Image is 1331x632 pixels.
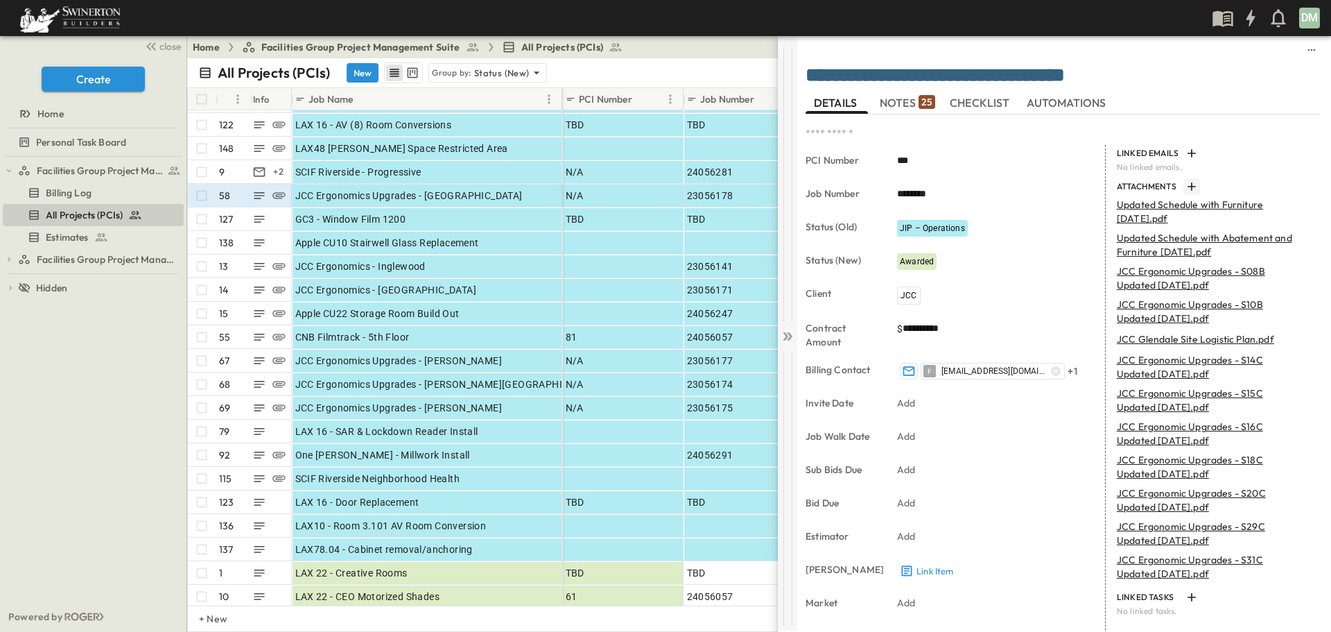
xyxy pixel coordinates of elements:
[900,223,965,233] span: JIP – Operations
[295,259,426,273] span: JCC Ergonomics - Inglewood
[941,366,1046,377] span: [EMAIL_ADDRESS][DOMAIN_NAME]
[901,291,917,300] span: JCC
[814,96,860,109] span: DETAILS
[219,354,229,368] p: 67
[219,495,234,509] p: 123
[687,165,733,179] span: 24056281
[687,212,706,226] span: TBD
[687,566,706,580] span: TBD
[219,283,228,297] p: 14
[46,208,123,222] span: All Projects (PCIs)
[566,377,584,391] span: N/A
[37,107,64,121] span: Home
[635,92,650,107] button: Sort
[295,543,473,556] span: LAX78.04 - Cabinet removal/anchoring
[356,92,371,107] button: Sort
[1117,592,1181,603] p: LINKED TASKS
[921,95,932,109] p: 25
[219,472,232,486] p: 115
[261,40,460,54] span: Facilities Group Project Management Suite
[474,66,530,80] p: Status (New)
[37,253,178,266] span: Facilities Group Project Management Suite (Copy)
[1117,486,1292,514] p: JCC Ergonomic Upgrades - S20C Updated [DATE].pdf
[1117,453,1292,481] p: JCC Ergonomic Upgrades - S18C Updated [DATE].pdf
[566,590,577,604] span: 61
[253,80,270,119] div: Info
[295,142,508,155] span: LAX48 [PERSON_NAME] Space Restricted Area
[219,377,230,391] p: 68
[159,40,181,53] span: close
[219,142,234,155] p: 148
[218,63,330,83] p: All Projects (PCIs)
[897,496,916,510] p: Add
[295,566,408,580] span: LAX 22 - Creative Rooms
[806,463,878,477] p: Sub Bids Due
[403,65,421,81] button: kanban view
[541,91,557,108] button: Menu
[566,189,584,203] span: N/A
[687,448,733,462] span: 24056291
[880,96,935,109] span: NOTES
[806,363,878,377] p: Billing Contact
[1117,298,1292,325] p: JCC Ergonomic Upgrades - S10B Updated [DATE].pdf
[579,92,632,106] p: PCI Number
[566,354,584,368] span: N/A
[3,248,184,271] div: test
[221,92,236,107] button: Sort
[1117,332,1274,346] p: JCC Glendale Site Logistic Plan.pdf
[806,496,878,510] p: Bid Due
[687,259,733,273] span: 23056141
[566,566,584,580] span: TBD
[897,322,903,336] span: $
[295,519,487,533] span: LAX10 - Room 3.101 AV Room Conversion
[806,321,878,349] p: Contract Amount
[521,40,603,54] span: All Projects (PCIs)
[219,165,225,179] p: 9
[806,287,878,300] p: Client
[687,590,733,604] span: 24056057
[219,118,234,132] p: 122
[806,187,878,200] p: Job Number
[1117,386,1292,414] p: JCC Ergonomic Upgrades - S15C Updated [DATE].pdf
[3,204,184,226] div: test
[928,371,932,372] span: F
[295,590,440,604] span: LAX 22 - CEO Motorized Shades
[687,189,733,203] span: 23056178
[806,396,878,410] p: Invite Date
[216,88,250,110] div: #
[687,495,706,509] span: TBD
[1117,162,1312,173] p: No linked emails.
[806,429,878,443] p: Job Walk Date
[566,401,584,415] span: N/A
[950,96,1013,109] span: CHECKLIST
[37,164,164,178] span: Facilities Group Project Management Suite
[219,330,230,344] p: 55
[897,529,916,543] p: Add
[916,565,954,578] p: Link Item
[1027,96,1109,109] span: AUTOMATIONS
[1117,520,1292,547] p: JCC Ergonomic Upgrades - S29C Updated [DATE].pdf
[806,529,878,543] p: Estimator
[566,212,584,226] span: TBD
[566,118,584,132] span: TBD
[219,212,234,226] p: 127
[3,160,184,182] div: test
[295,472,460,486] span: SCIF Riverside Neighborhood Health
[566,330,577,344] span: 81
[295,212,406,226] span: GC3 - Window Film 1200
[900,257,934,266] span: Awarded
[687,118,706,132] span: TBD
[806,253,878,267] p: Status (New)
[662,91,679,108] button: Menu
[1117,606,1312,617] p: No linked tasks.
[687,330,733,344] span: 24056057
[432,66,471,80] p: Group by:
[219,259,228,273] p: 13
[806,153,878,167] p: PCI Number
[46,186,92,200] span: Billing Log
[295,236,479,250] span: Apple CU10 Stairwell Glass Replacement
[295,283,477,297] span: JCC Ergonomics - [GEOGRAPHIC_DATA]
[219,590,229,604] p: 10
[219,566,223,580] p: 1
[1117,264,1292,292] p: JCC Ergonomic Upgrades - S08B Updated [DATE].pdf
